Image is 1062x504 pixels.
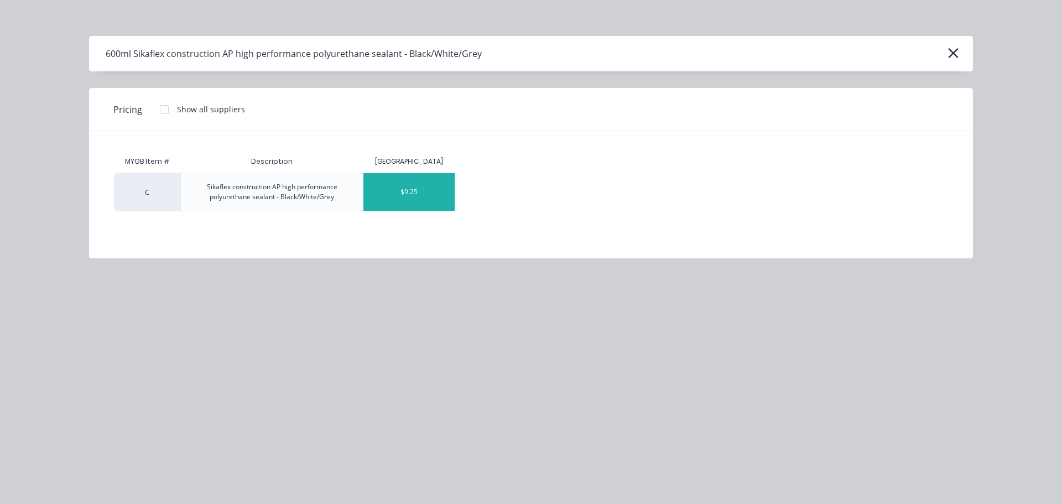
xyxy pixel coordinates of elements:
[190,182,354,202] div: Sikaflex construction AP high performance polyurethane sealant - Black/White/Grey
[113,103,142,116] span: Pricing
[375,157,443,167] div: [GEOGRAPHIC_DATA]
[106,47,482,60] div: 600ml Sikaflex construction AP high performance polyurethane sealant - Black/White/Grey
[242,148,301,175] div: Description
[114,150,180,173] div: MYOB Item #
[363,173,455,211] div: $9.25
[177,103,245,115] div: Show all suppliers
[114,173,180,211] div: C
